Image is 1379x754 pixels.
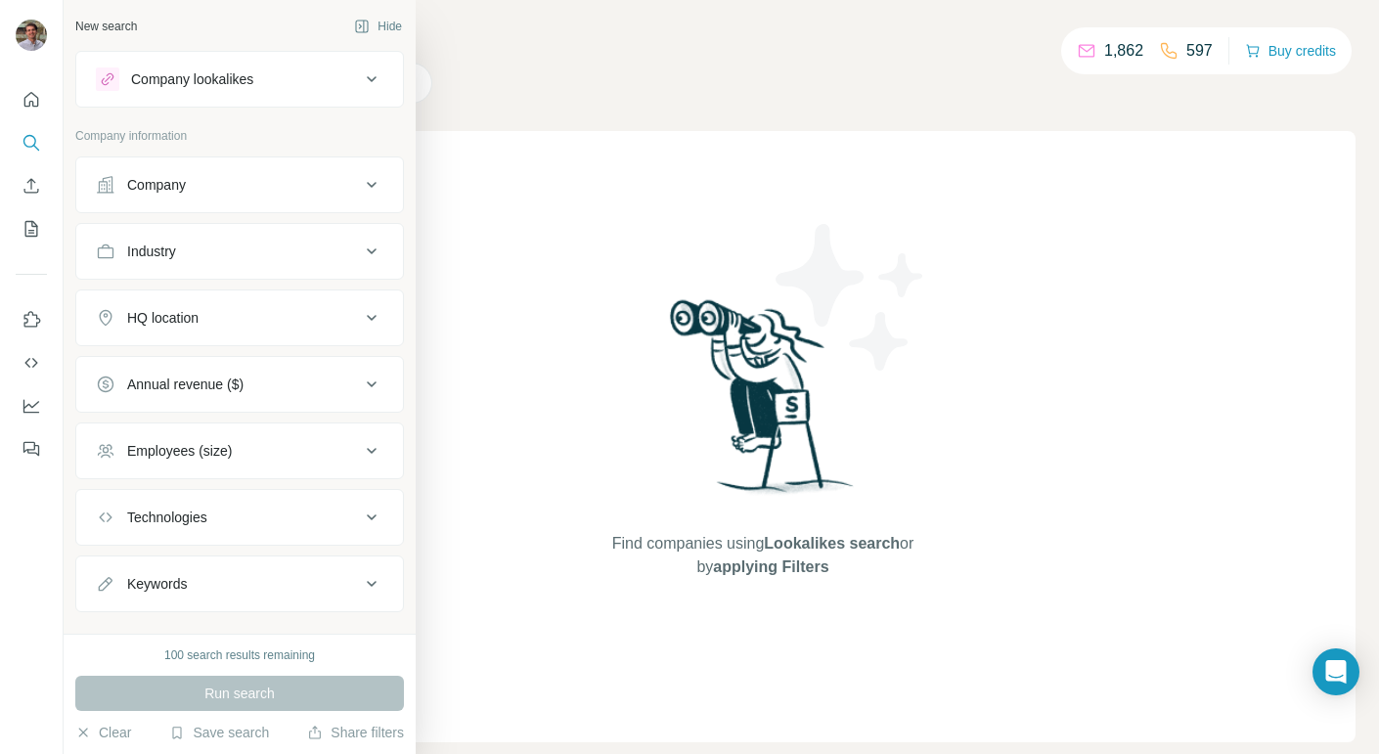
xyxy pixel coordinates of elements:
[127,308,199,328] div: HQ location
[1104,39,1143,63] p: 1,862
[169,723,269,742] button: Save search
[170,23,1356,51] h4: Search
[76,228,403,275] button: Industry
[127,175,186,195] div: Company
[1245,37,1336,65] button: Buy credits
[16,302,47,337] button: Use Surfe on LinkedIn
[16,20,47,51] img: Avatar
[164,646,315,664] div: 100 search results remaining
[16,168,47,203] button: Enrich CSV
[76,56,403,103] button: Company lookalikes
[16,125,47,160] button: Search
[764,535,900,552] span: Lookalikes search
[661,294,865,512] img: Surfe Illustration - Woman searching with binoculars
[76,161,403,208] button: Company
[763,209,939,385] img: Surfe Illustration - Stars
[127,375,244,394] div: Annual revenue ($)
[76,494,403,541] button: Technologies
[16,388,47,423] button: Dashboard
[76,361,403,408] button: Annual revenue ($)
[16,345,47,380] button: Use Surfe API
[127,441,232,461] div: Employees (size)
[76,427,403,474] button: Employees (size)
[131,69,253,89] div: Company lookalikes
[127,242,176,261] div: Industry
[127,508,207,527] div: Technologies
[75,127,404,145] p: Company information
[75,723,131,742] button: Clear
[16,431,47,466] button: Feedback
[127,574,187,594] div: Keywords
[713,558,828,575] span: applying Filters
[307,723,404,742] button: Share filters
[76,294,403,341] button: HQ location
[1312,648,1359,695] div: Open Intercom Messenger
[76,560,403,607] button: Keywords
[16,211,47,246] button: My lists
[75,18,137,35] div: New search
[606,532,919,579] span: Find companies using or by
[1186,39,1213,63] p: 597
[16,82,47,117] button: Quick start
[340,12,416,41] button: Hide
